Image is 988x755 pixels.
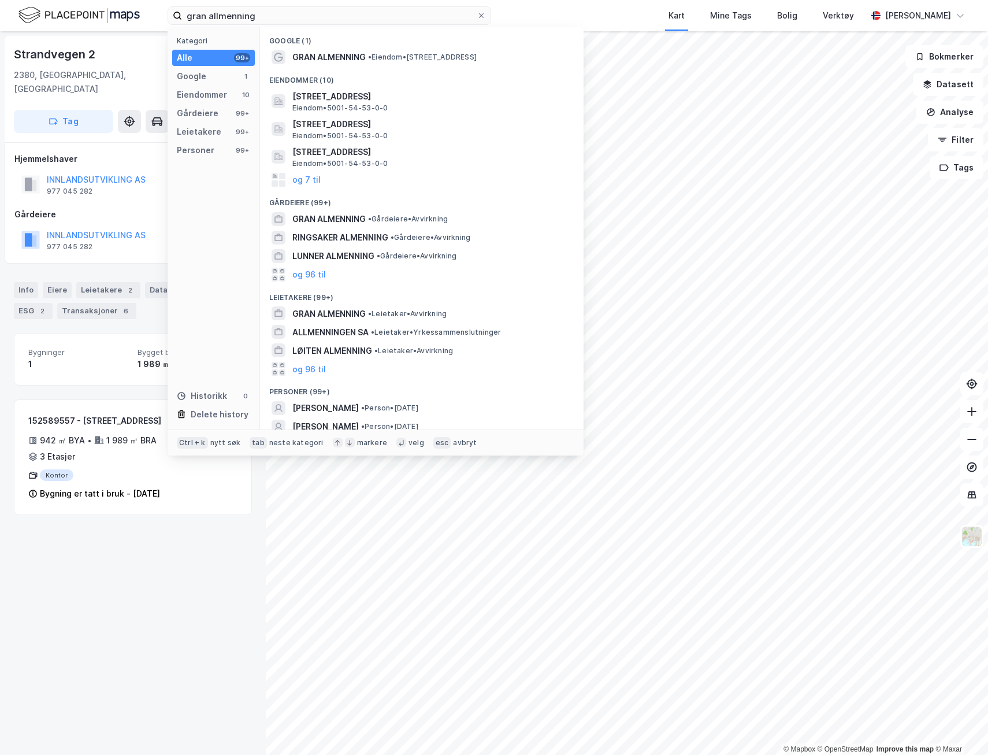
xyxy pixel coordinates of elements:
span: LUNNER ALMENNING [292,249,374,263]
span: Leietaker • Avvirkning [368,309,447,319]
div: 6 [120,305,132,317]
div: Google (1) [260,27,584,48]
div: Strandvegen 2 [14,45,97,64]
span: Eiendom • [STREET_ADDRESS] [368,53,477,62]
iframe: Chat Widget [930,700,988,755]
div: 977 045 282 [47,242,92,251]
div: Verktøy [823,9,854,23]
button: Bokmerker [905,45,983,68]
div: 152589557 - [STREET_ADDRESS] [28,414,193,428]
span: LØITEN ALMENNING [292,344,372,358]
span: Eiendom • 5001-54-53-0-0 [292,131,388,140]
div: Personer (99+) [260,378,584,399]
div: 99+ [234,53,250,62]
div: Eiendommer (10) [260,66,584,87]
button: Filter [928,128,983,151]
div: • [87,436,92,445]
span: • [361,422,365,431]
span: [PERSON_NAME] [292,420,359,434]
div: esc [433,437,451,449]
span: • [361,404,365,412]
div: 99+ [234,146,250,155]
span: Gårdeiere • Avvirkning [391,233,470,242]
a: OpenStreetMap [818,745,874,753]
span: GRAN ALMENNING [292,307,366,321]
button: og 96 til [292,268,326,282]
div: Mine Tags [710,9,752,23]
span: GRAN ALMENNING [292,212,366,226]
div: 3 Etasjer [40,450,75,464]
button: Analyse [916,101,983,124]
a: Improve this map [876,745,934,753]
div: Kart [668,9,685,23]
div: ESG [14,303,53,319]
div: 2 [36,305,48,317]
div: 942 ㎡ BYA [40,434,85,447]
div: Gårdeiere [14,208,251,221]
div: Leietakere [76,282,140,298]
span: Leietaker • Avvirkning [374,346,453,356]
span: • [391,233,394,242]
span: GRAN ALMENNING [292,50,366,64]
button: og 7 til [292,173,321,187]
div: markere [357,438,387,447]
span: • [368,214,372,223]
span: Eiendom • 5001-54-53-0-0 [292,103,388,113]
div: Historikk [177,389,227,403]
a: Mapbox [783,745,815,753]
span: Gårdeiere • Avvirkning [377,251,456,261]
div: 1 989 ㎡ BRA [106,434,157,447]
div: Bolig [777,9,797,23]
span: • [371,328,374,336]
div: Gårdeiere [177,106,218,120]
span: [STREET_ADDRESS] [292,117,570,131]
div: Delete history [191,408,248,421]
div: nytt søk [210,438,241,447]
span: Eiendom • 5001-54-53-0-0 [292,159,388,168]
input: Søk på adresse, matrikkel, gårdeiere, leietakere eller personer [182,7,477,24]
div: [PERSON_NAME] [885,9,951,23]
button: Tag [14,110,113,133]
div: 99+ [234,127,250,136]
span: RINGSAKER ALMENNING [292,231,388,245]
span: [STREET_ADDRESS] [292,90,570,103]
div: neste kategori [269,438,324,447]
div: Leietakere [177,125,221,139]
div: Gårdeiere (99+) [260,189,584,210]
span: ALLMENNINGEN SA [292,325,369,339]
span: [PERSON_NAME] [292,401,359,415]
div: Hjemmelshaver [14,152,251,166]
span: Bygget bygningsområde [138,347,237,357]
span: Person • [DATE] [361,404,418,413]
div: 99+ [234,109,250,118]
span: Person • [DATE] [361,422,418,431]
div: Kontrollprogram for chat [930,700,988,755]
div: Bygning er tatt i bruk - [DATE] [40,487,160,501]
div: 0 [241,391,250,401]
div: Alle [177,51,192,65]
span: [STREET_ADDRESS] [292,145,570,159]
div: 2380, [GEOGRAPHIC_DATA], [GEOGRAPHIC_DATA] [14,68,183,96]
button: Tags [930,156,983,179]
span: Bygninger [28,347,128,357]
div: Eiendommer [177,88,227,102]
div: Eiere [43,282,72,298]
div: 1 989 ㎡ [138,357,237,371]
span: • [377,251,380,260]
span: • [368,309,372,318]
div: velg [408,438,424,447]
span: • [374,346,378,355]
div: Leietakere (99+) [260,284,584,305]
span: Gårdeiere • Avvirkning [368,214,448,224]
div: Personer [177,143,214,157]
div: 1 [241,72,250,81]
div: tab [250,437,267,449]
img: logo.f888ab2527a4732fd821a326f86c7f29.svg [18,5,140,25]
div: avbryt [453,438,477,447]
div: 977 045 282 [47,187,92,196]
div: 2 [124,284,136,296]
img: Z [961,525,983,547]
div: 1 [28,357,128,371]
div: Kategori [177,36,255,45]
span: Leietaker • Yrkessammenslutninger [371,328,501,337]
